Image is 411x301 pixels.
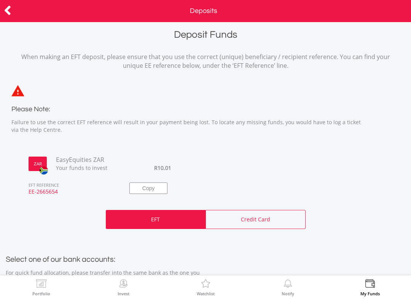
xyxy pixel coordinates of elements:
img: Watchlist [200,279,212,290]
span: EE-2665654 [23,188,118,202]
label: My Funds [360,291,380,296]
p: EFT [151,216,160,223]
label: ZAR [34,161,42,167]
p: When making an EFT deposit, please ensure that you use the correct (unique) beneficiary / recipie... [21,53,390,70]
span: EFT REFERENCE [23,172,118,188]
label: Watchlist [197,291,215,296]
button: Copy [129,183,167,194]
h3: Please Note: [11,104,369,115]
a: Invest [118,279,129,296]
span: R10.01 [154,164,171,171]
label: Notify [282,291,294,296]
h1: Deposit Funds [6,28,405,45]
img: statements-icon-error-satrix.svg [11,85,24,96]
p: Credit Card [241,216,270,223]
img: View Portfolio [35,279,47,290]
img: View Funds [364,279,376,290]
p: Failure to use the correct EFT reference will result in your payment being lost. To locate any mi... [11,118,369,134]
a: Portfolio [32,279,50,296]
img: View Notifications [282,279,294,290]
img: Invest Now [118,279,129,290]
label: Invest [118,291,129,296]
a: Notify [282,279,294,296]
a: Watchlist [197,279,215,296]
span: EasyEquities ZAR [50,155,118,164]
label: Select one of our bank accounts: [6,253,115,263]
a: My Funds [360,279,380,296]
span: Your funds to invest [50,164,118,172]
p: For quick fund allocation, please transfer into the same bank as the one you will transfer funds ... [6,269,200,284]
label: Portfolio [32,291,50,296]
